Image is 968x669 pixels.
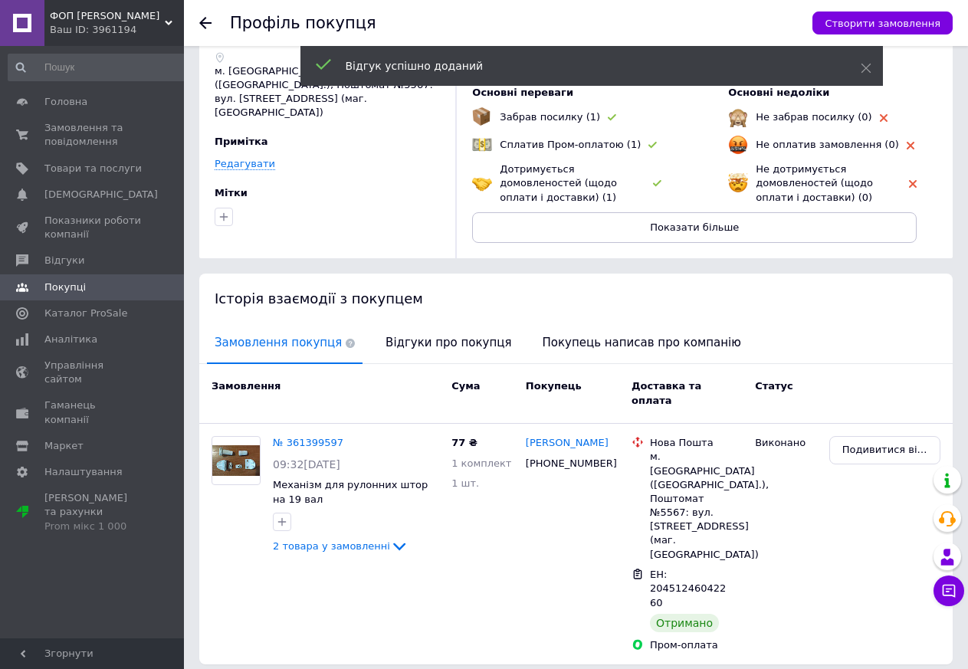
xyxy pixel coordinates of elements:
span: Забрав посилку (1) [500,111,600,123]
img: rating-tag-type [909,180,917,188]
span: Створити замовлення [825,18,940,29]
img: emoji [472,173,492,193]
div: Пром-оплата [650,638,743,652]
button: Подивитися відгук [829,436,940,464]
img: rating-tag-type [608,114,616,121]
span: Сплатив Пром-оплатою (1) [500,139,641,150]
span: Каталог ProSale [44,307,127,320]
img: emoji [472,135,492,155]
a: Механізм для рулонних штор на 19 вал [273,479,428,505]
div: [PHONE_NUMBER] [523,454,609,474]
span: Основні переваги [472,87,573,98]
span: 09:32[DATE] [273,458,340,471]
span: Замовлення та повідомлення [44,121,142,149]
img: emoji [472,107,491,126]
div: Відгук успішно доданий [346,58,822,74]
button: Чат з покупцем [934,576,964,606]
img: emoji [728,107,748,127]
span: Дотримується домовленостей (щодо оплати і доставки) (1) [500,163,617,202]
span: Управління сайтом [44,359,142,386]
p: м. [GEOGRAPHIC_DATA] ([GEOGRAPHIC_DATA].), Поштомат №5567: вул. [STREET_ADDRESS] (маг. [GEOGRAPHI... [215,64,440,120]
img: rating-tag-type [907,142,914,149]
span: Замовлення покупця [207,323,363,362]
img: rating-tag-type [648,142,657,149]
img: emoji [728,173,748,193]
span: Показники роботи компанії [44,214,142,241]
div: Виконано [755,436,817,450]
span: Не оплатив замовлення (0) [756,139,898,150]
div: Prom мікс 1 000 [44,520,142,533]
div: м. [GEOGRAPHIC_DATA] ([GEOGRAPHIC_DATA].), Поштомат №5567: вул. [STREET_ADDRESS] (маг. [GEOGRAPHI... [650,450,743,562]
span: 2 товара у замовленні [273,540,390,552]
span: Подивитися відгук [842,443,927,457]
a: 2 товара у замовленні [273,540,409,552]
button: Показати більше [472,212,917,243]
span: Доставка та оплата [632,380,701,406]
div: Нова Пошта [650,436,743,450]
span: Налаштування [44,465,123,479]
span: Статус [755,380,793,392]
input: Пошук [8,54,189,81]
button: Створити замовлення [812,11,953,34]
span: 1 комплект [451,457,511,469]
span: Товари та послуги [44,162,142,175]
span: Не забрав посилку (0) [756,111,871,123]
img: rating-tag-type [880,114,888,122]
div: Отримано [650,614,719,632]
span: Примітка [215,136,268,147]
span: Показати більше [650,221,739,233]
span: Аналітика [44,333,97,346]
span: Головна [44,95,87,109]
span: ФОП Рябовол О.С. [50,9,165,23]
span: Основні недоліки [728,87,829,98]
img: rating-tag-type [653,180,661,187]
img: emoji [728,135,748,155]
span: Замовлення [212,380,281,392]
span: Відгуки про покупця [378,323,519,362]
div: Повернутися назад [199,17,212,29]
img: Фото товару [212,445,260,476]
span: Покупець написав про компанію [535,323,749,362]
span: Гаманець компанії [44,398,142,426]
span: Історія взаємодії з покупцем [215,290,423,307]
span: 77 ₴ [451,437,477,448]
span: Не дотримується домовленостей (щодо оплати і доставки) (0) [756,163,873,202]
span: Покупці [44,280,86,294]
span: [DEMOGRAPHIC_DATA] [44,188,158,202]
span: [PERSON_NAME] та рахунки [44,491,142,533]
span: Cума [451,380,480,392]
div: Ваш ID: 3961194 [50,23,184,37]
span: ЕН: 20451246042260 [650,569,726,608]
a: [PERSON_NAME] [526,436,609,451]
span: Мітки [215,187,248,198]
a: Фото товару [212,436,261,485]
span: 1 шт. [451,477,479,489]
span: Покупець [526,380,582,392]
span: Відгуки [44,254,84,267]
a: № 361399597 [273,437,343,448]
h1: Профіль покупця [230,14,376,32]
span: Маркет [44,439,84,453]
a: Редагувати [215,158,275,170]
